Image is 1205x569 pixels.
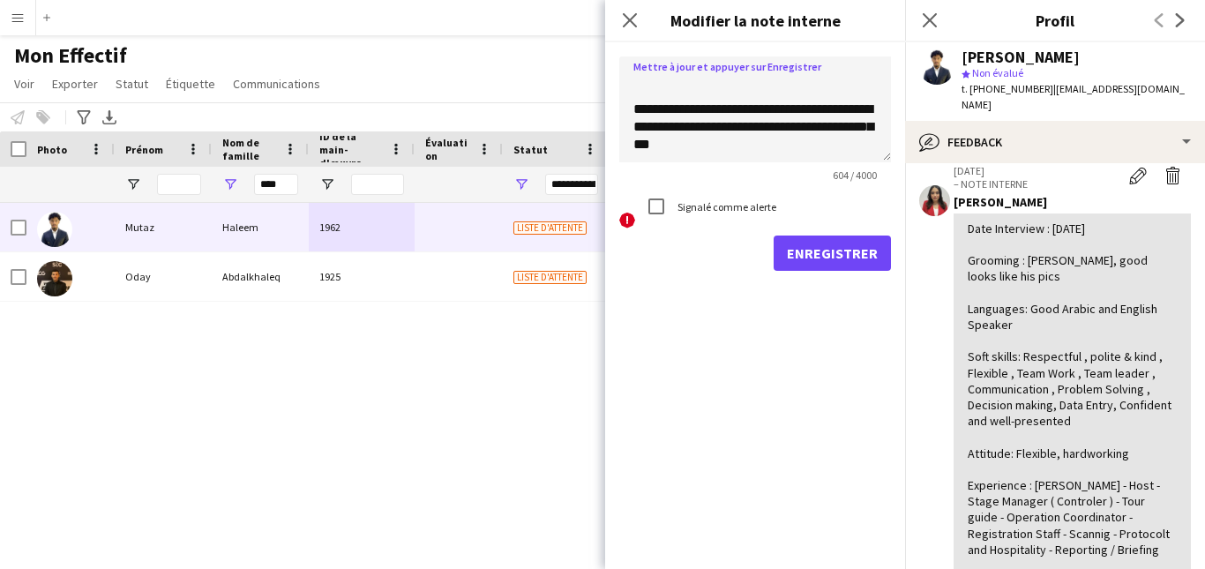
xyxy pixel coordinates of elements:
[73,107,94,128] app-action-btn: Filtres avancés
[962,82,1185,111] span: | [EMAIL_ADDRESS][DOMAIN_NAME]
[52,76,98,92] span: Exporter
[109,72,155,95] a: Statut
[222,176,238,192] button: Ouvrir le menu de filtre
[954,177,1120,191] p: – NOTE INTERNE
[99,107,120,128] app-action-btn: Exporter en XLSX
[166,76,215,92] span: Étiquette
[222,136,277,162] span: Nom de famille
[116,76,148,92] span: Statut
[14,42,127,69] span: Mon Effectif
[115,252,212,301] div: Oday
[513,176,529,192] button: Ouvrir le menu de filtre
[37,143,67,156] span: Photo
[159,72,222,95] a: Étiquette
[425,136,471,162] span: Évaluation
[115,203,212,251] div: Mutaz
[45,72,105,95] a: Exporter
[37,261,72,296] img: Oday Abdalkhaleq
[954,194,1191,210] div: [PERSON_NAME]
[319,176,335,192] button: Ouvrir le menu de filtre
[125,176,141,192] button: Ouvrir le menu de filtre
[37,212,72,247] img: Mutaz Haleem
[962,82,1053,95] span: t. [PHONE_NUMBER]
[513,271,587,284] span: Liste d'attente
[125,143,163,156] span: Prénom
[513,221,587,235] span: Liste d'attente
[157,174,201,195] input: Prénom Entrée de filtre
[905,121,1205,163] div: Feedback
[14,76,34,92] span: Voir
[905,9,1205,32] h3: Profil
[351,174,404,195] input: ID de la main-d'œuvre Entrée de filtre
[254,174,298,195] input: Nom de famille Entrée de filtre
[674,200,776,213] label: Signalé comme alerte
[819,168,891,182] span: 604 / 4000
[619,213,635,228] span: !
[972,66,1023,79] span: Non évalué
[962,49,1080,65] div: [PERSON_NAME]
[212,203,309,251] div: Haleem
[212,252,309,301] div: Abdalkhaleq
[226,72,327,95] a: Communications
[605,9,905,32] h3: Modifier la note interne
[233,76,320,92] span: Communications
[954,164,1120,177] p: [DATE]
[309,203,415,251] div: 1962
[774,236,891,271] button: Enregistrer
[7,72,41,95] a: Voir
[309,252,415,301] div: 1925
[319,130,383,169] span: ID de la main-d'œuvre
[513,143,548,156] span: Statut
